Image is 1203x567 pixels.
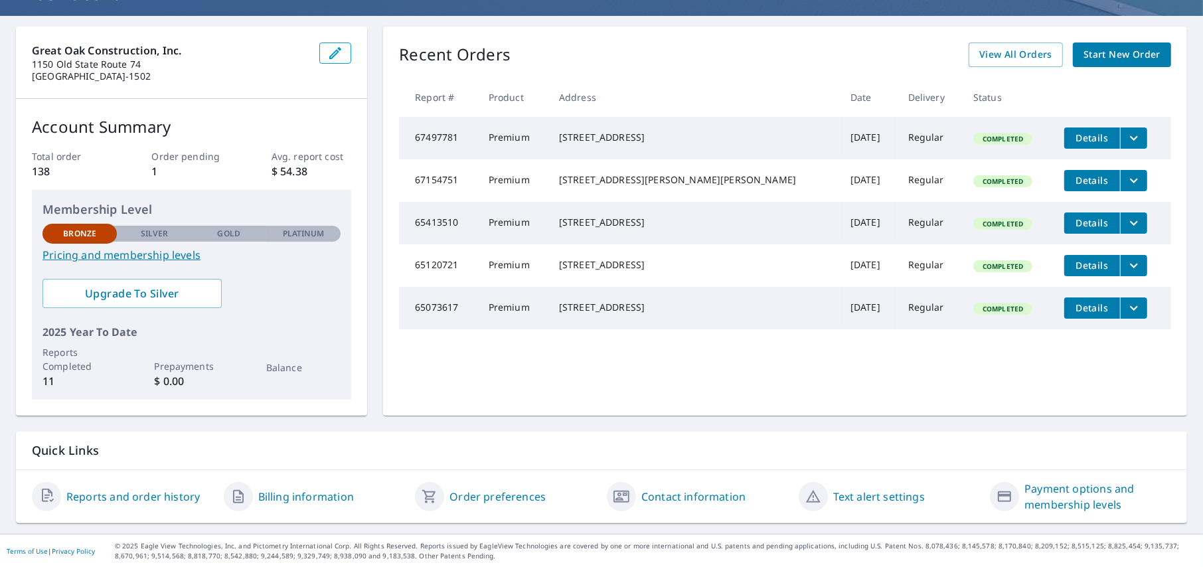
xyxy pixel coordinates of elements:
a: Text alert settings [833,489,925,505]
th: Report # [399,78,478,117]
td: 65413510 [399,202,478,244]
span: Completed [975,177,1031,186]
span: Start New Order [1083,46,1161,63]
p: Avg. report cost [272,149,351,163]
span: Details [1072,301,1112,314]
div: [STREET_ADDRESS] [559,301,829,314]
button: detailsBtn-67497781 [1064,127,1120,149]
td: [DATE] [840,117,898,159]
p: Reports Completed [42,345,117,373]
td: Regular [898,287,963,329]
a: Privacy Policy [52,546,95,556]
p: $ 0.00 [154,373,228,389]
td: Regular [898,244,963,287]
td: 67497781 [399,117,478,159]
td: 67154751 [399,159,478,202]
th: Date [840,78,898,117]
a: Billing information [258,489,354,505]
span: View All Orders [979,46,1052,63]
span: Completed [975,262,1031,271]
p: [GEOGRAPHIC_DATA]-1502 [32,70,309,82]
span: Upgrade To Silver [53,286,211,301]
td: Regular [898,202,963,244]
td: Regular [898,117,963,159]
span: Completed [975,134,1031,143]
span: Completed [975,219,1031,228]
div: [STREET_ADDRESS] [559,258,829,272]
p: Total order [32,149,112,163]
p: Account Summary [32,115,351,139]
td: [DATE] [840,244,898,287]
button: detailsBtn-65120721 [1064,255,1120,276]
p: 11 [42,373,117,389]
div: [STREET_ADDRESS] [559,131,829,144]
p: | [7,547,95,555]
th: Address [548,78,840,117]
div: [STREET_ADDRESS][PERSON_NAME][PERSON_NAME] [559,173,829,187]
td: [DATE] [840,202,898,244]
a: Upgrade To Silver [42,279,222,308]
button: filesDropdownBtn-67497781 [1120,127,1147,149]
p: Recent Orders [399,42,511,67]
a: Reports and order history [66,489,200,505]
p: $ 54.38 [272,163,351,179]
p: Gold [218,228,240,240]
p: Balance [266,361,341,374]
th: Delivery [898,78,963,117]
span: Details [1072,131,1112,144]
td: [DATE] [840,287,898,329]
a: Payment options and membership levels [1024,481,1171,513]
p: Platinum [283,228,325,240]
p: Silver [141,228,169,240]
a: View All Orders [969,42,1063,67]
p: Bronze [63,228,96,240]
p: 138 [32,163,112,179]
span: Details [1072,174,1112,187]
button: filesDropdownBtn-65120721 [1120,255,1147,276]
td: Premium [478,159,548,202]
td: Regular [898,159,963,202]
p: Great Oak Construction, Inc. [32,42,309,58]
div: [STREET_ADDRESS] [559,216,829,229]
td: [DATE] [840,159,898,202]
td: Premium [478,117,548,159]
td: 65073617 [399,287,478,329]
td: Premium [478,244,548,287]
button: filesDropdownBtn-65073617 [1120,297,1147,319]
span: Details [1072,216,1112,229]
span: Details [1072,259,1112,272]
td: Premium [478,287,548,329]
a: Order preferences [449,489,546,505]
p: Order pending [151,149,231,163]
th: Product [478,78,548,117]
a: Pricing and membership levels [42,247,341,263]
button: detailsBtn-65073617 [1064,297,1120,319]
p: 1150 Old State Route 74 [32,58,309,70]
p: 1 [151,163,231,179]
td: Premium [478,202,548,244]
p: © 2025 Eagle View Technologies, Inc. and Pictometry International Corp. All Rights Reserved. Repo... [115,541,1196,561]
button: detailsBtn-67154751 [1064,170,1120,191]
p: 2025 Year To Date [42,324,341,340]
span: Completed [975,304,1031,313]
a: Terms of Use [7,546,48,556]
button: filesDropdownBtn-65413510 [1120,212,1147,234]
button: detailsBtn-65413510 [1064,212,1120,234]
a: Start New Order [1073,42,1171,67]
p: Prepayments [154,359,228,373]
a: Contact information [641,489,746,505]
button: filesDropdownBtn-67154751 [1120,170,1147,191]
td: 65120721 [399,244,478,287]
p: Membership Level [42,201,341,218]
p: Quick Links [32,442,1171,459]
th: Status [963,78,1054,117]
